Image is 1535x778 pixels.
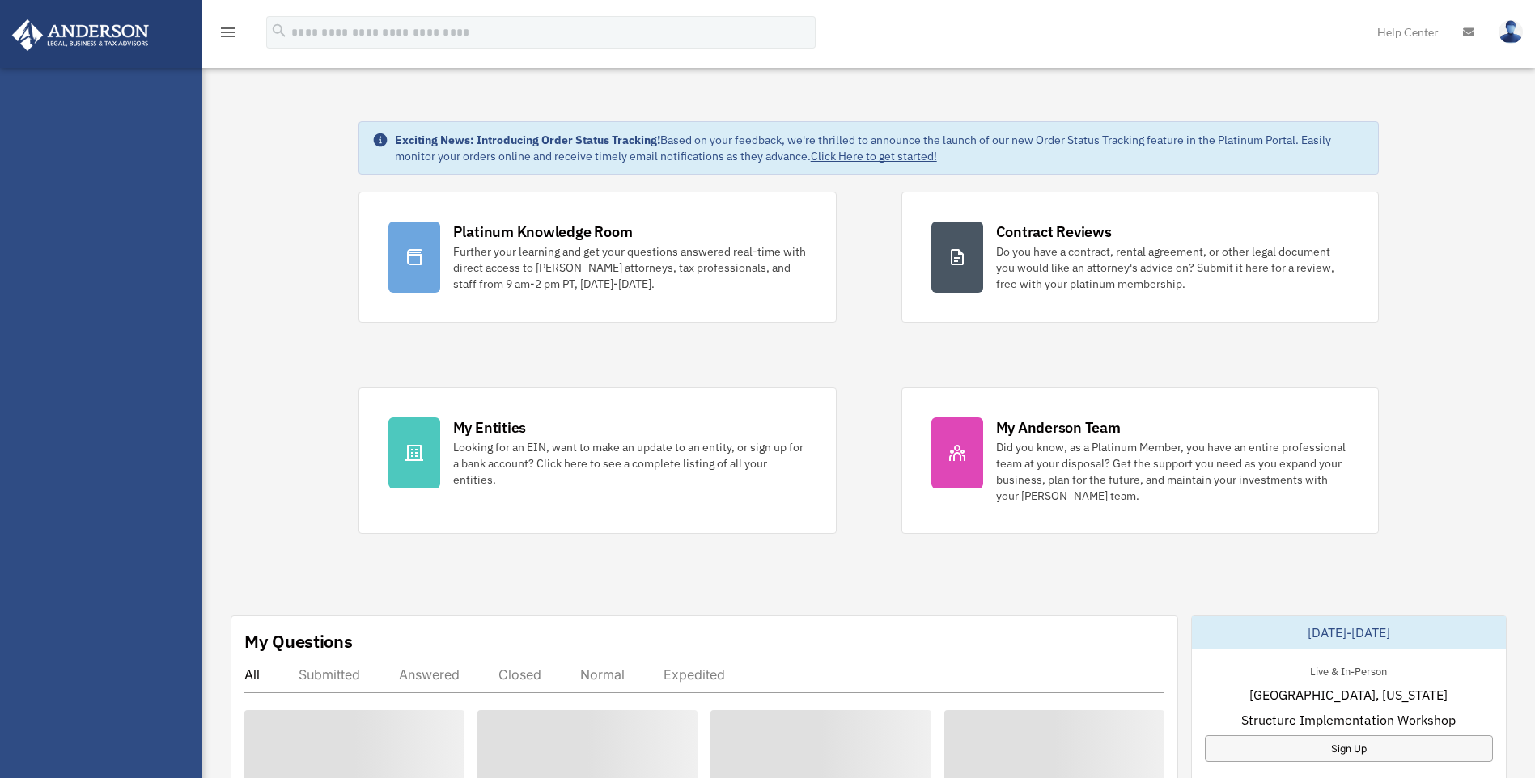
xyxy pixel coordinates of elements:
div: My Anderson Team [996,417,1121,438]
img: Anderson Advisors Platinum Portal [7,19,154,51]
div: Did you know, as a Platinum Member, you have an entire professional team at your disposal? Get th... [996,439,1350,504]
div: Do you have a contract, rental agreement, or other legal document you would like an attorney's ad... [996,243,1350,292]
div: Live & In-Person [1297,662,1400,679]
strong: Exciting News: Introducing Order Status Tracking! [395,133,660,147]
div: Normal [580,666,625,683]
i: menu [218,23,238,42]
div: Closed [498,666,541,683]
div: Contract Reviews [996,222,1112,242]
a: My Anderson Team Did you know, as a Platinum Member, you have an entire professional team at your... [901,387,1380,534]
div: Expedited [664,666,725,683]
a: My Entities Looking for an EIN, want to make an update to an entity, or sign up for a bank accoun... [358,387,837,534]
div: All [244,666,260,683]
div: Answered [399,666,460,683]
div: Further your learning and get your questions answered real-time with direct access to [PERSON_NAM... [453,243,807,292]
div: My Questions [244,629,353,653]
a: menu [218,28,238,42]
div: Platinum Knowledge Room [453,222,633,242]
div: My Entities [453,417,526,438]
div: [DATE]-[DATE] [1192,616,1506,649]
a: Platinum Knowledge Room Further your learning and get your questions answered real-time with dire... [358,192,837,323]
a: Contract Reviews Do you have a contract, rental agreement, or other legal document you would like... [901,192,1380,323]
div: Looking for an EIN, want to make an update to an entity, or sign up for a bank account? Click her... [453,439,807,488]
img: User Pic [1499,20,1523,44]
span: [GEOGRAPHIC_DATA], [US_STATE] [1249,685,1448,704]
div: Based on your feedback, we're thrilled to announce the launch of our new Order Status Tracking fe... [395,132,1366,164]
div: Submitted [299,666,360,683]
span: Structure Implementation Workshop [1241,710,1456,729]
i: search [270,22,288,40]
a: Sign Up [1205,735,1493,762]
a: Click Here to get started! [811,149,937,163]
